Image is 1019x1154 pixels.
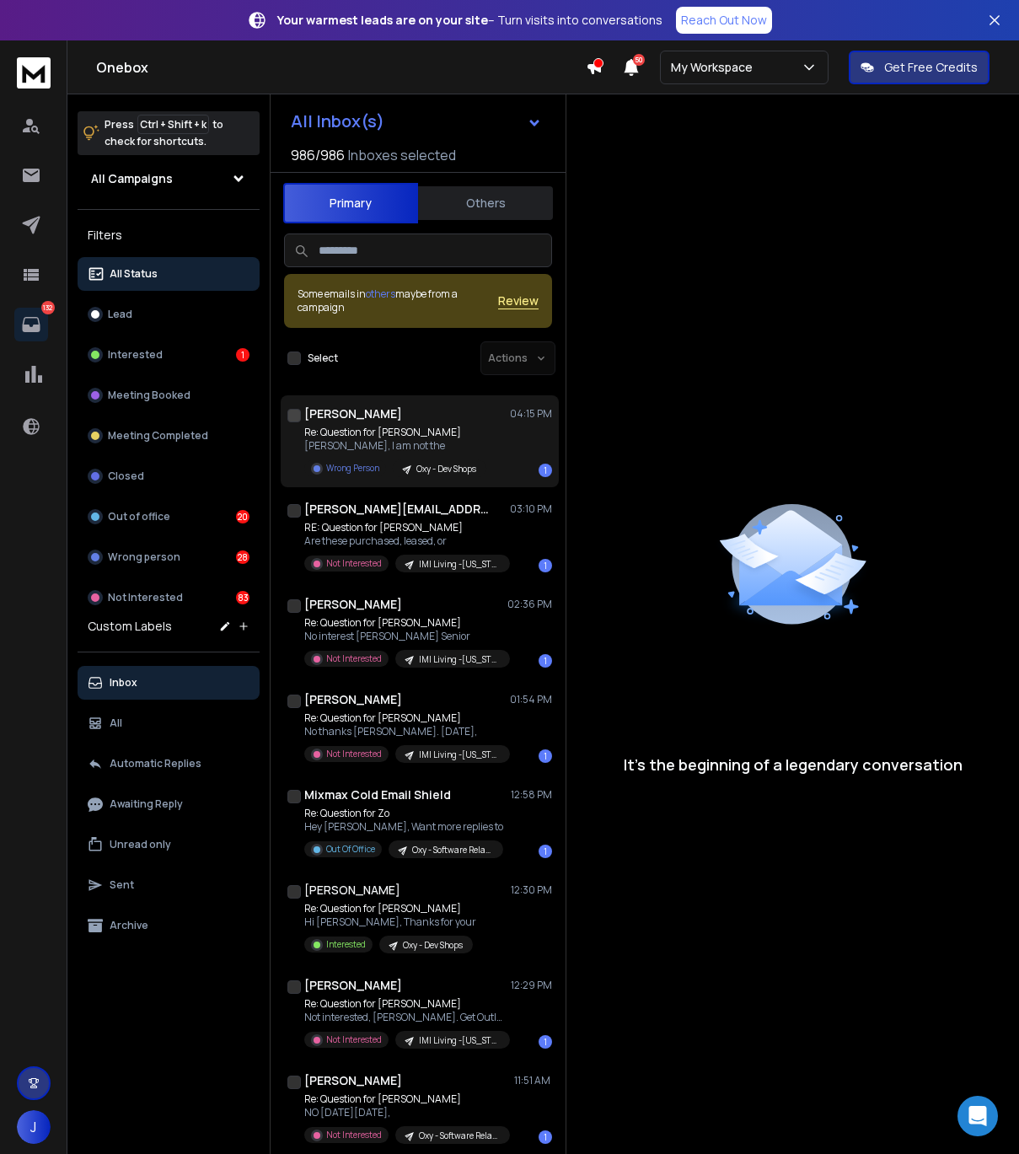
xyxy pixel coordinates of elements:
button: Wrong person28 [78,540,260,574]
h1: Mixmax Cold Email Shield [304,786,451,803]
button: Meeting Completed [78,419,260,453]
p: IMI Living -[US_STATE] HNWI_ [419,558,500,571]
p: Archive [110,919,148,932]
h1: [PERSON_NAME] [304,596,402,613]
p: [PERSON_NAME], I am not the [304,439,486,453]
p: Re: Question for [PERSON_NAME] [304,711,507,725]
div: 28 [236,550,249,564]
h1: [PERSON_NAME] [304,1072,402,1089]
p: No interest [PERSON_NAME] Senior [304,630,507,643]
p: Not Interested [326,557,382,570]
strong: Your warmest leads are on your site [277,12,488,28]
p: 01:54 PM [510,693,552,706]
div: 83 [236,591,249,604]
div: Open Intercom Messenger [957,1096,998,1136]
p: It’s the beginning of a legendary conversation [624,753,963,776]
p: Not interested, [PERSON_NAME]. Get Outlook [304,1011,507,1024]
button: All Campaigns [78,162,260,196]
p: Re: Question for [PERSON_NAME] [304,1092,507,1106]
p: Meeting Booked [108,389,190,402]
button: J [17,1110,51,1144]
p: Out Of Office [326,843,375,856]
button: All [78,706,260,740]
p: Lead [108,308,132,321]
p: IMI Living -[US_STATE] HNWI_ [419,749,500,761]
button: Get Free Credits [849,51,990,84]
p: Not Interested [326,1033,382,1046]
p: Are these purchased, leased, or [304,534,507,548]
button: Awaiting Reply [78,787,260,821]
p: My Workspace [671,59,759,76]
button: Meeting Booked [78,378,260,412]
p: Interested [108,348,163,362]
button: Unread only [78,828,260,861]
a: 132 [14,308,48,341]
button: Out of office20 [78,500,260,534]
h3: Filters [78,223,260,247]
div: 1 [539,464,552,477]
p: Not Interested [326,1129,382,1141]
span: others [366,287,395,301]
p: Meeting Completed [108,429,208,443]
p: Out of office [108,510,170,523]
h1: All Campaigns [91,170,173,187]
div: 20 [236,510,249,523]
p: Unread only [110,838,171,851]
p: Not Interested [326,748,382,760]
p: 11:51 AM [514,1074,552,1087]
button: All Inbox(s) [277,105,555,138]
button: Others [418,185,553,222]
p: Interested [326,938,366,951]
p: 132 [41,301,55,314]
p: Wrong Person [326,462,379,475]
h1: Onebox [96,57,586,78]
p: All [110,717,122,730]
button: Sent [78,868,260,902]
p: Re: Question for Zo [304,807,503,820]
h3: Inboxes selected [348,145,456,165]
p: 03:10 PM [510,502,552,516]
span: Review [498,293,539,309]
div: 1 [236,348,249,362]
p: 12:29 PM [511,979,552,992]
p: Closed [108,470,144,483]
div: Some emails in maybe from a campaign [298,287,498,314]
p: Re: Question for [PERSON_NAME] [304,902,476,915]
button: Inbox [78,666,260,700]
p: – Turn visits into conversations [277,12,662,29]
label: Select [308,352,338,365]
p: Reach Out Now [681,12,767,29]
button: All Status [78,257,260,291]
p: Press to check for shortcuts. [105,116,223,150]
p: Oxy - Dev Shops [416,463,476,475]
button: Automatic Replies [78,747,260,781]
p: Automatic Replies [110,757,201,770]
div: 1 [539,1130,552,1144]
div: 1 [539,559,552,572]
p: Re: Question for [PERSON_NAME] [304,616,507,630]
p: 12:30 PM [511,883,552,897]
button: Archive [78,909,260,942]
p: Hi [PERSON_NAME], Thanks for your [304,915,476,929]
img: logo [17,57,51,89]
p: Awaiting Reply [110,797,183,811]
p: Get Free Credits [884,59,978,76]
p: RE: Question for [PERSON_NAME] [304,521,507,534]
h1: [PERSON_NAME] [304,691,402,708]
p: 12:58 PM [511,788,552,802]
button: Interested1 [78,338,260,372]
p: Sent [110,878,134,892]
h1: [PERSON_NAME] [304,405,402,422]
p: Hey [PERSON_NAME], Want more replies to [304,820,503,834]
button: Closed [78,459,260,493]
h1: [PERSON_NAME] [304,882,400,899]
h3: Custom Labels [88,618,172,635]
button: Primary [283,183,418,223]
h1: [PERSON_NAME][EMAIL_ADDRESS][PERSON_NAME][DOMAIN_NAME] [304,501,490,518]
p: Not Interested [108,591,183,604]
span: Ctrl + Shift + k [137,115,209,134]
a: Reach Out Now [676,7,772,34]
h1: [PERSON_NAME] [304,977,402,994]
